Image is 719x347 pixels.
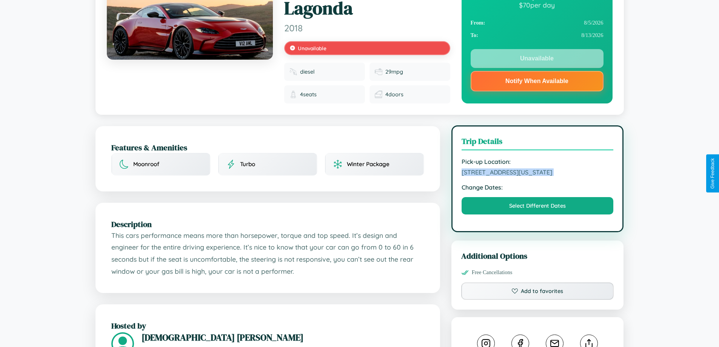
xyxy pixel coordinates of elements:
[111,230,424,278] p: This cars performance means more than horsepower, torque and top speed. It’s design and engineer ...
[284,22,450,34] span: 2018
[471,49,604,68] button: Unavailable
[289,91,297,98] img: Seats
[471,32,478,39] strong: To:
[461,282,614,300] button: Add to favorites
[462,168,614,176] span: [STREET_ADDRESS][US_STATE]
[385,91,403,98] span: 4 doors
[471,1,604,9] div: $ 70 per day
[347,160,390,168] span: Winter Package
[462,197,614,214] button: Select Different Dates
[471,20,485,26] strong: From:
[375,68,382,76] img: Fuel efficiency
[375,91,382,98] img: Doors
[300,68,315,75] span: diesel
[240,160,255,168] span: Turbo
[133,160,159,168] span: Moonroof
[471,29,604,42] div: 8 / 13 / 2026
[300,91,317,98] span: 4 seats
[298,45,326,51] span: Unavailable
[462,184,614,191] strong: Change Dates:
[111,142,424,153] h2: Features & Amenities
[461,250,614,261] h3: Additional Options
[111,320,424,331] h2: Hosted by
[471,71,604,91] button: Notify When Available
[142,331,424,344] h3: [DEMOGRAPHIC_DATA] [PERSON_NAME]
[289,68,297,76] img: Fuel type
[111,219,424,230] h2: Description
[462,136,614,150] h3: Trip Details
[385,68,403,75] span: 29 mpg
[471,17,604,29] div: 8 / 5 / 2026
[472,269,513,276] span: Free Cancellations
[710,158,715,189] div: Give Feedback
[462,158,614,165] strong: Pick-up Location:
